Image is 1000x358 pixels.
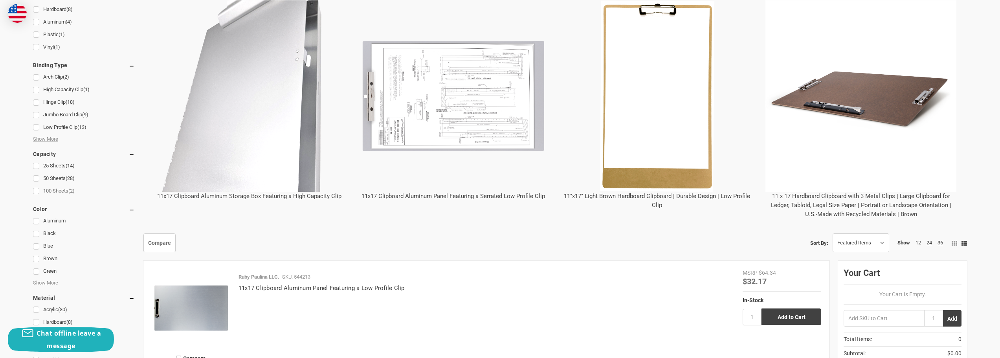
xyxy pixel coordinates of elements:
img: duty and tax information for United States [8,4,27,23]
img: 11 x 17 Hardboard Clipboard with 3 Metal Clips | Large Clipboard for Ledger, Tabloid, Legal Size ... [765,0,957,192]
a: High Capacity Clip [33,84,135,95]
span: (13) [77,124,86,130]
span: (28) [66,175,75,181]
a: Plastic [33,29,135,40]
span: Chat offline leave a message [37,329,101,350]
h5: Capacity [33,149,135,159]
img: 11x17 Clipboard Aluminum Storage Box Featuring a High Capacity Clip [154,0,345,192]
a: Brown [33,253,135,264]
a: Black [33,228,135,239]
a: 100 Sheets [33,186,135,196]
a: 11x17 Clipboard Aluminum Storage Box Featuring a High Capacity Clip [157,193,341,200]
span: Show More [33,135,58,143]
span: (30) [58,307,67,312]
span: Subtotal: [844,349,866,358]
span: (8) [66,319,73,325]
span: $32.17 [743,276,767,286]
a: Acrylic [33,305,135,315]
input: Add SKU to Cart [844,310,924,327]
img: 11x17 Clipboard Aluminum Panel Featuring a Low Profile Clip [152,269,230,347]
a: Low Profile Clip [33,122,135,133]
a: Compare [143,233,176,252]
span: Show More [33,279,58,287]
span: Show [897,239,910,246]
a: Jumbo Board Clip [33,110,135,120]
img: 11x17 Clipboard Aluminum Panel Featuring a Serrated Low Profile Clip [358,0,549,192]
button: Add [943,310,961,327]
span: (1) [59,31,65,37]
h5: Binding Type [33,61,135,70]
input: Add to Cart [761,308,821,325]
span: Total Items: [844,335,872,343]
div: Your Cart [844,266,961,285]
a: Hardboard [33,317,135,328]
span: (4) [66,19,72,25]
p: SKU: 544213 [282,273,310,281]
a: Arch Clip [33,72,135,83]
img: 11"x17" Light Brown Hardboard Clipboard | Durable Design | Low Profile Clip [561,0,753,192]
a: Hinge Clip [33,97,135,108]
a: Vinyl [33,42,135,53]
span: (2) [63,74,69,80]
div: MSRP [743,269,758,277]
a: 11x17 Clipboard Aluminum Panel Featuring a Low Profile Clip [239,285,405,292]
a: 25 Sheets [33,161,135,171]
span: (1) [54,44,60,50]
span: (2) [68,188,75,194]
a: 50 Sheets [33,173,135,184]
div: In-Stock [743,296,821,304]
a: Aluminum [33,216,135,226]
span: (14) [66,163,75,169]
p: Your Cart Is Empty. [844,290,961,299]
a: 36 [938,240,943,246]
h5: Material [33,293,135,303]
label: Sort By: [810,237,828,249]
a: 12 [916,240,921,246]
span: (1) [83,86,90,92]
a: Hardboard [33,4,135,15]
span: (18) [66,99,75,105]
a: Green [33,266,135,277]
span: (9) [82,112,88,117]
span: (8) [66,6,73,12]
span: $64.34 [759,270,776,276]
a: 11 x 17 Hardboard Clipboard with 3 Metal Clips | Large Clipboard for Ledger, Tabloid, Legal Size ... [771,193,951,218]
a: 11"x17" Light Brown Hardboard Clipboard | Durable Design | Low Profile Clip [564,193,750,209]
p: Ruby Paulina LLC. [239,273,279,281]
a: 24 [927,240,932,246]
button: Chat offline leave a message [8,327,114,352]
a: Blue [33,241,135,252]
a: Aluminum [33,17,135,28]
a: 11x17 Clipboard Aluminum Panel Featuring a Serrated Low Profile Clip [361,193,545,200]
span: 0 [958,335,961,343]
h5: Color [33,204,135,214]
span: $0.00 [947,349,961,358]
